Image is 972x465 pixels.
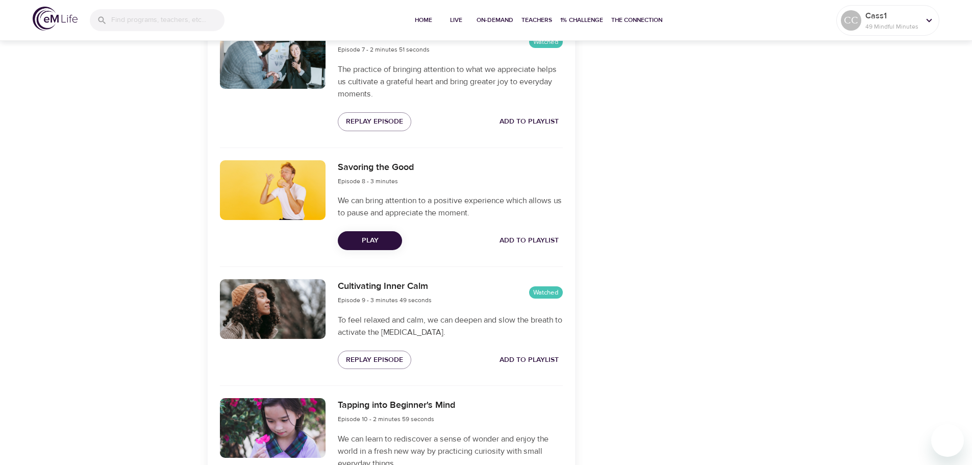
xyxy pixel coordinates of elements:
h6: Tapping into Beginner's Mind [338,398,455,413]
span: Episode 8 - 3 minutes [338,177,398,185]
span: Replay Episode [346,354,403,366]
span: Add to Playlist [500,354,559,366]
p: Cass1 [865,10,919,22]
span: Watched [529,37,563,47]
span: Play [346,234,394,247]
span: On-Demand [477,15,513,26]
p: To feel relaxed and calm, we can deepen and slow the breath to activate the [MEDICAL_DATA]. [338,314,562,338]
p: We can bring attention to a positive experience which allows us to pause and appreciate the moment. [338,194,562,219]
img: logo [33,7,78,31]
h6: Cultivating Inner Calm [338,279,432,294]
span: Teachers [521,15,552,26]
span: Add to Playlist [500,234,559,247]
button: Add to Playlist [495,351,563,370]
button: Play [338,231,402,250]
span: Episode 10 - 2 minutes 59 seconds [338,415,434,423]
span: 1% Challenge [560,15,603,26]
span: Add to Playlist [500,115,559,128]
button: Add to Playlist [495,112,563,131]
div: CC [841,10,861,31]
h6: Savoring the Good [338,160,414,175]
button: Replay Episode [338,351,411,370]
span: Live [444,15,468,26]
input: Find programs, teachers, etc... [111,9,225,31]
button: Add to Playlist [495,231,563,250]
p: The practice of bringing attention to what we appreciate helps us cultivate a grateful heart and ... [338,63,562,100]
span: Episode 9 - 3 minutes 49 seconds [338,296,432,304]
span: Watched [529,288,563,298]
span: Episode 7 - 2 minutes 51 seconds [338,45,430,54]
span: The Connection [611,15,662,26]
span: Replay Episode [346,115,403,128]
p: 49 Mindful Minutes [865,22,919,31]
button: Replay Episode [338,112,411,131]
iframe: Button to launch messaging window [931,424,964,457]
span: Home [411,15,436,26]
